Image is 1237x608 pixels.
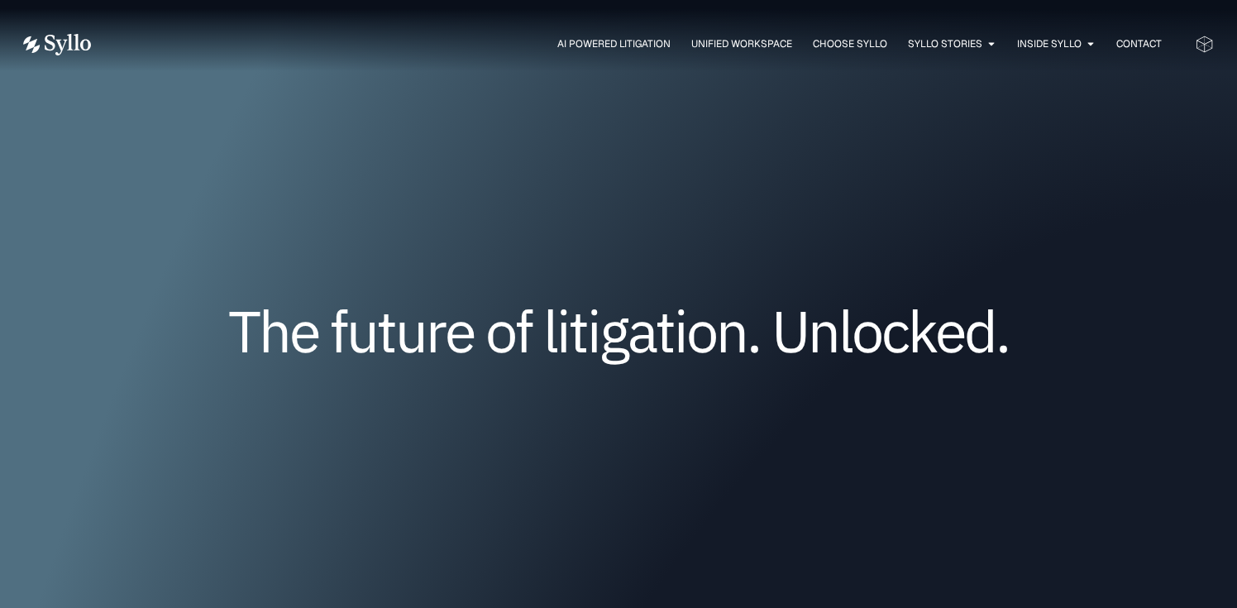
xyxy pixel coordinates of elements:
[124,36,1162,52] nav: Menu
[122,304,1115,358] h1: The future of litigation. Unlocked.
[691,36,792,51] a: Unified Workspace
[1116,36,1162,51] a: Contact
[813,36,887,51] a: Choose Syllo
[23,34,91,55] img: Vector
[908,36,982,51] a: Syllo Stories
[1017,36,1082,51] a: Inside Syllo
[124,36,1162,52] div: Menu Toggle
[557,36,671,51] a: AI Powered Litigation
